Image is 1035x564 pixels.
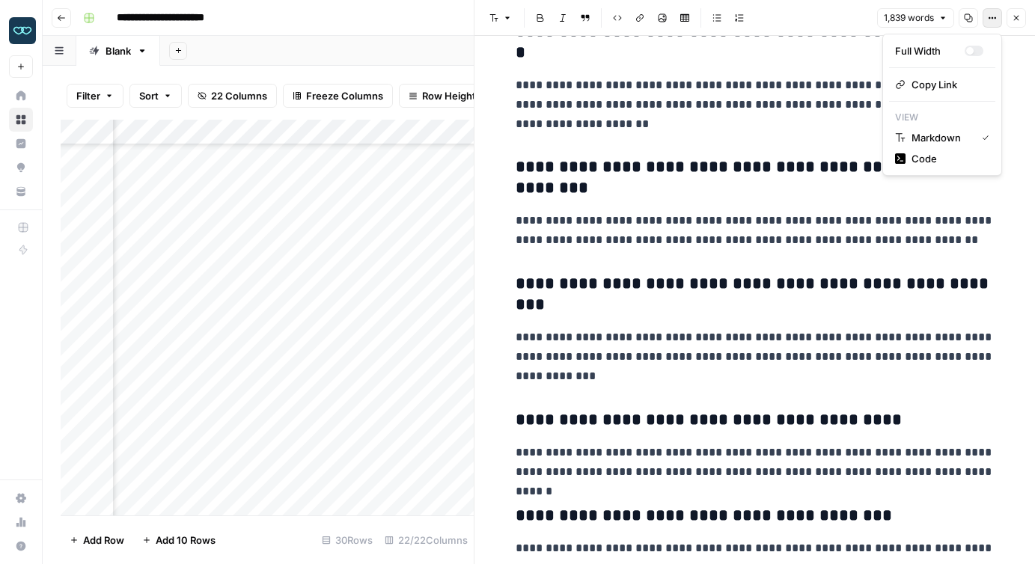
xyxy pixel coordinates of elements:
[9,108,33,132] a: Browse
[877,8,954,28] button: 1,839 words
[9,84,33,108] a: Home
[76,36,160,66] a: Blank
[884,11,934,25] span: 1,839 words
[399,84,486,108] button: Row Height
[283,84,393,108] button: Freeze Columns
[156,533,216,548] span: Add 10 Rows
[379,528,474,552] div: 22/22 Columns
[912,151,983,166] span: Code
[9,180,33,203] a: Your Data
[9,534,33,558] button: Help + Support
[188,84,277,108] button: 22 Columns
[211,88,267,103] span: 22 Columns
[895,43,965,58] div: Full Width
[9,12,33,49] button: Workspace: Zola Inc
[9,486,33,510] a: Settings
[912,130,970,145] span: Markdown
[9,132,33,156] a: Insights
[61,528,133,552] button: Add Row
[9,510,33,534] a: Usage
[129,84,182,108] button: Sort
[306,88,383,103] span: Freeze Columns
[912,77,983,92] span: Copy Link
[83,533,124,548] span: Add Row
[106,43,131,58] div: Blank
[133,528,225,552] button: Add 10 Rows
[139,88,159,103] span: Sort
[76,88,100,103] span: Filter
[67,84,123,108] button: Filter
[422,88,476,103] span: Row Height
[9,17,36,44] img: Zola Inc Logo
[889,108,995,127] p: View
[9,156,33,180] a: Opportunities
[316,528,379,552] div: 30 Rows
